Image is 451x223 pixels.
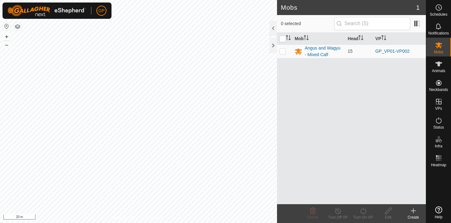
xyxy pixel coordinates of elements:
a: Contact Us [145,215,163,220]
div: Turn On VP [350,215,376,220]
span: Delete [307,215,318,220]
a: GP_VP01-VP002 [375,49,410,54]
span: Notifications [428,31,449,35]
div: Angus and Wagyu - Mixed Calf [305,45,343,58]
a: Help [426,204,451,221]
div: Edit [376,215,401,220]
button: Map Layers [14,23,21,30]
button: + [3,33,10,40]
div: Turn Off VP [325,215,350,220]
input: Search (S) [334,17,410,30]
button: Reset Map [3,23,10,30]
span: Status [433,125,444,129]
span: Schedules [430,13,447,16]
span: Infra [435,144,442,148]
span: VPs [435,107,442,110]
p-sorticon: Activate to sort [304,36,309,41]
span: Animals [432,69,445,73]
p-sorticon: Activate to sort [358,36,363,41]
img: Gallagher Logo [8,5,86,16]
p-sorticon: Activate to sort [286,36,291,41]
button: – [3,41,10,49]
span: Heatmap [431,163,446,167]
span: GP [98,8,105,14]
span: 1 [416,3,420,12]
p-sorticon: Activate to sort [381,36,386,41]
span: 0 selected [281,20,334,27]
th: Head [345,33,373,45]
th: Mob [292,33,345,45]
span: 15 [348,49,353,54]
th: VP [373,33,426,45]
span: Help [435,215,443,219]
a: Privacy Policy [114,215,137,220]
div: Create [401,215,426,220]
span: Neckbands [429,88,448,92]
span: Mobs [434,50,443,54]
h2: Mobs [281,4,416,11]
